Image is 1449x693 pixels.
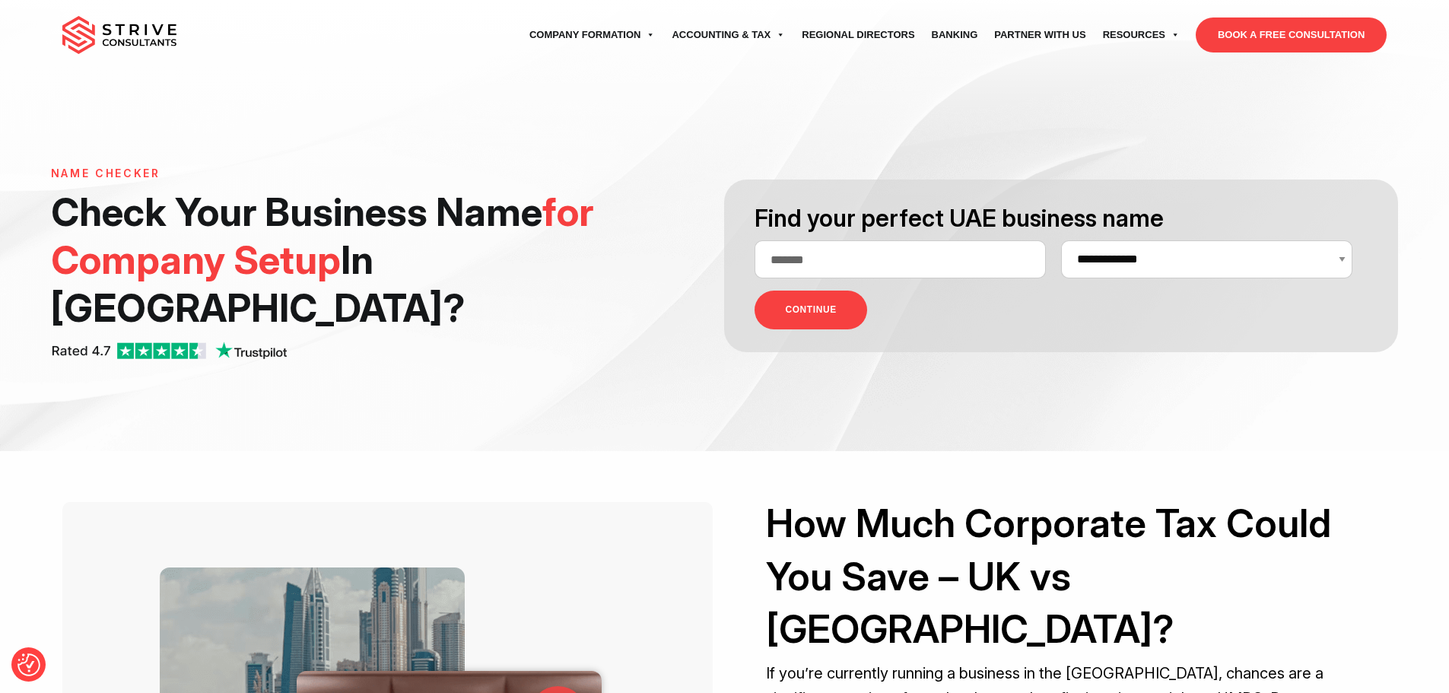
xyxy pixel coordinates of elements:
a: Company Formation [521,14,664,56]
a: Accounting & Tax [663,14,793,56]
button: Consent Preferences [17,653,40,676]
button: CONTINUE [755,291,866,329]
a: Resources [1095,14,1188,56]
a: Regional Directors [793,14,923,56]
h6: Name Checker [51,167,631,180]
h2: How Much Corporate Tax Could You Save – UK vs [GEOGRAPHIC_DATA]? [766,497,1356,655]
h1: Check Your Business Name In [GEOGRAPHIC_DATA] ? [51,188,631,332]
img: main-logo.svg [62,16,176,54]
a: Partner with Us [986,14,1094,56]
img: Revisit consent button [17,653,40,676]
h3: Find your perfect UAE business name [755,202,1368,234]
a: BOOK A FREE CONSULTATION [1196,17,1387,52]
a: Banking [923,14,987,56]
